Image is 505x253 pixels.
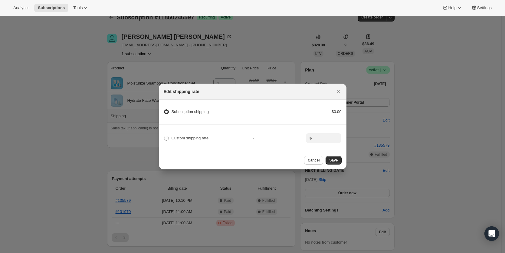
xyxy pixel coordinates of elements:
[438,4,466,12] button: Help
[334,87,343,96] button: Close
[253,109,306,115] div: -
[164,88,199,95] h2: Edit shipping rate
[467,4,495,12] button: Settings
[329,158,338,163] span: Save
[13,5,29,10] span: Analytics
[70,4,92,12] button: Tools
[477,5,492,10] span: Settings
[172,136,209,140] span: Custom shipping rate
[310,136,312,140] span: $
[10,4,33,12] button: Analytics
[448,5,456,10] span: Help
[34,4,68,12] button: Subscriptions
[304,156,323,165] button: Cancel
[306,109,342,115] div: $0.00
[172,109,209,114] span: Subscription shipping
[326,156,341,165] button: Save
[253,135,306,141] div: -
[73,5,83,10] span: Tools
[38,5,65,10] span: Subscriptions
[484,226,499,241] div: Open Intercom Messenger
[308,158,320,163] span: Cancel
